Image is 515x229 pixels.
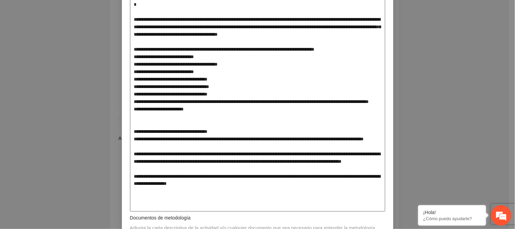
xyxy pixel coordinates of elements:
[423,210,481,215] div: ¡Hola!
[35,35,114,43] div: Conversaciones
[423,216,481,221] p: ¿Cómo puedo ayudarte?
[37,164,96,177] div: Chatear ahora
[17,85,116,154] span: No hay ninguna conversación en curso
[111,3,128,20] div: Minimizar ventana de chat en vivo
[130,215,191,221] span: Documentos de metodología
